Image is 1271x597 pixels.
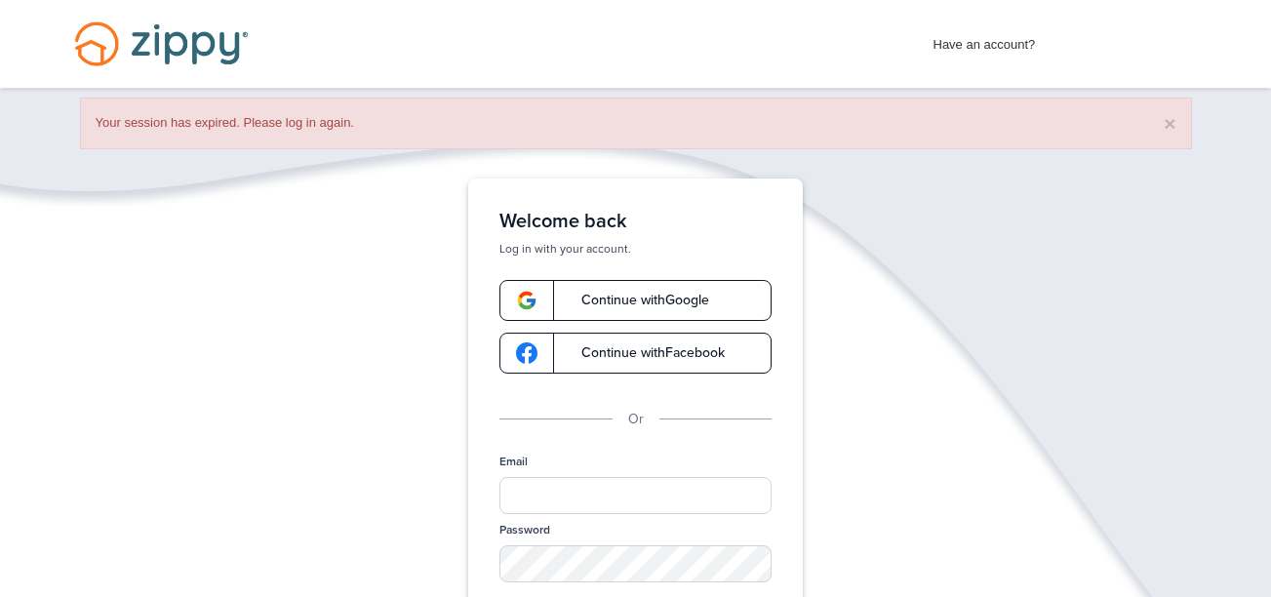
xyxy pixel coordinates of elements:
[499,241,772,257] p: Log in with your account.
[499,280,772,321] a: google-logoContinue withGoogle
[499,333,772,374] a: google-logoContinue withFacebook
[562,294,709,307] span: Continue with Google
[499,454,528,470] label: Email
[933,24,1036,56] span: Have an account?
[499,210,772,233] h1: Welcome back
[1164,113,1175,134] button: ×
[628,409,644,430] p: Or
[80,98,1192,149] div: Your session has expired. Please log in again.
[499,477,772,514] input: Email
[562,346,725,360] span: Continue with Facebook
[516,342,537,364] img: google-logo
[499,545,772,582] input: Password
[516,290,537,311] img: google-logo
[499,522,550,538] label: Password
